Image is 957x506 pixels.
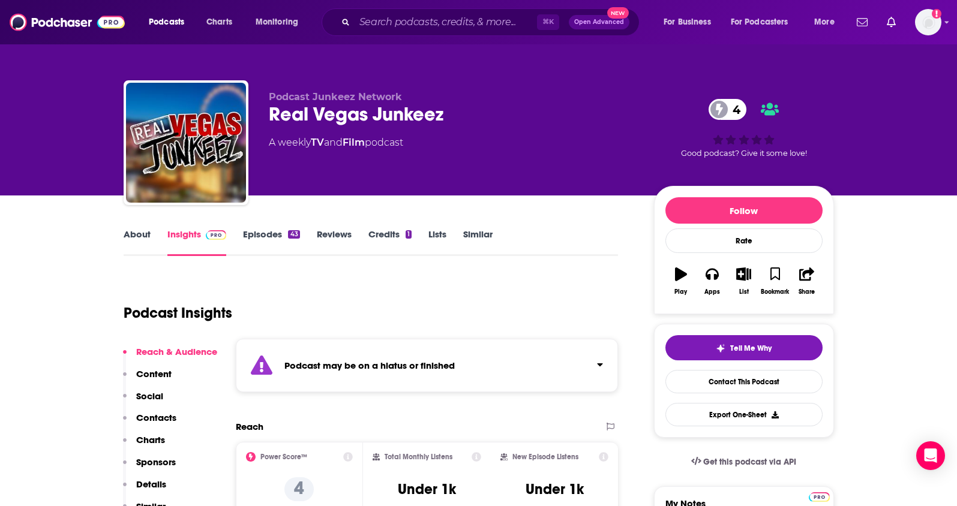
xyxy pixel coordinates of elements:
button: Show profile menu [915,9,941,35]
button: open menu [655,13,726,32]
h3: Under 1k [398,480,456,498]
button: open menu [140,13,200,32]
button: Contacts [123,412,176,434]
span: New [607,7,629,19]
p: Reach & Audience [136,346,217,357]
button: Follow [665,197,823,224]
div: 43 [288,230,299,239]
img: Podchaser Pro [809,492,830,502]
a: Charts [199,13,239,32]
section: Click to expand status details [236,339,619,392]
a: Get this podcast via API [682,447,806,477]
div: A weekly podcast [269,135,403,150]
a: InsightsPodchaser Pro [167,228,227,256]
a: Reviews [317,228,352,256]
p: Sponsors [136,456,176,468]
p: Social [136,390,163,402]
div: Search podcasts, credits, & more... [333,8,651,36]
a: Credits1 [368,228,412,256]
button: Social [123,390,163,412]
div: Rate [665,228,823,253]
p: Contacts [136,412,176,423]
div: 1 [406,230,412,239]
span: For Podcasters [731,14,788,31]
button: Sponsors [123,456,176,478]
button: Export One-Sheet [665,403,823,426]
a: Film [343,137,365,148]
a: Show notifications dropdown [882,12,901,32]
div: Play [674,288,687,296]
img: Podchaser Pro [206,230,227,240]
h2: Reach [236,421,263,432]
div: Apps [704,288,720,296]
img: tell me why sparkle [716,344,725,353]
img: Podchaser - Follow, Share and Rate Podcasts [10,11,125,34]
h2: Power Score™ [260,453,307,461]
span: For Business [664,14,711,31]
h2: Total Monthly Listens [385,453,452,461]
button: Charts [123,434,165,456]
h1: Podcast Insights [124,304,232,322]
span: ⌘ K [537,14,559,30]
span: Tell Me Why [730,344,772,353]
h2: New Episode Listens [512,453,578,461]
button: Open AdvancedNew [569,15,629,29]
button: open menu [806,13,850,32]
button: Apps [697,260,728,303]
div: List [739,288,749,296]
span: and [324,137,343,148]
span: Good podcast? Give it some love! [681,149,807,158]
a: 4 [709,99,746,120]
span: Logged in as kochristina [915,9,941,35]
button: Play [665,260,697,303]
input: Search podcasts, credits, & more... [355,13,537,32]
button: Details [123,478,166,501]
p: Details [136,478,166,490]
span: Podcasts [149,14,184,31]
a: Contact This Podcast [665,370,823,393]
button: List [728,260,759,303]
a: About [124,228,151,256]
div: 4Good podcast? Give it some love! [654,91,834,165]
button: Content [123,368,172,390]
div: Open Intercom Messenger [916,441,945,470]
a: Episodes43 [243,228,299,256]
strong: Podcast may be on a hiatus or finished [284,360,455,371]
span: Monitoring [256,14,298,31]
span: More [814,14,835,31]
a: TV [311,137,324,148]
p: 4 [284,477,314,501]
h3: Under 1k [526,480,584,498]
span: Get this podcast via API [703,457,796,467]
p: Charts [136,434,165,445]
button: tell me why sparkleTell Me Why [665,335,823,360]
span: Open Advanced [574,19,624,25]
a: Similar [463,228,493,256]
span: Charts [206,14,232,31]
button: Reach & Audience [123,346,217,368]
a: Show notifications dropdown [852,12,872,32]
span: 4 [721,99,746,120]
a: Pro website [809,490,830,502]
a: Lists [428,228,446,256]
img: Real Vegas Junkeez [126,83,246,203]
button: open menu [723,13,806,32]
div: Bookmark [761,288,789,296]
button: Share [791,260,822,303]
img: User Profile [915,9,941,35]
button: Bookmark [760,260,791,303]
p: Content [136,368,172,379]
div: Share [799,288,815,296]
button: open menu [247,13,314,32]
span: Podcast Junkeez Network [269,91,402,103]
svg: Add a profile image [932,9,941,19]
